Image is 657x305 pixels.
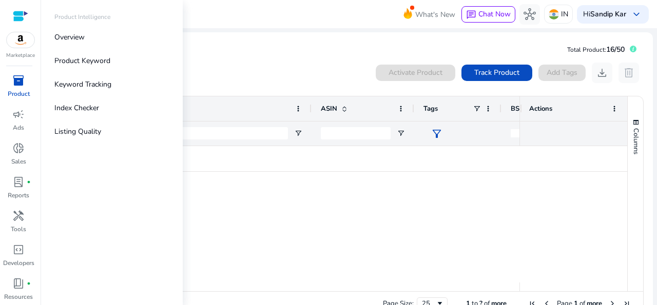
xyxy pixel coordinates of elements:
[12,108,25,120] span: campaign
[321,104,337,113] span: ASIN
[12,277,25,290] span: book_4
[423,104,438,113] span: Tags
[54,32,85,43] p: Overview
[13,123,24,132] p: Ads
[431,128,443,140] span: filter_alt
[466,10,476,20] span: chat
[511,104,524,113] span: BSR
[3,258,34,268] p: Developers
[478,9,511,19] span: Chat Now
[6,52,35,59] p: Marketplace
[11,225,26,234] p: Tools
[606,45,625,54] span: 16/50
[474,67,519,78] span: Track Product
[54,126,101,137] p: Listing Quality
[27,180,31,184] span: fiber_manual_record
[461,65,532,81] button: Track Product
[321,127,391,139] input: ASIN Filter Input
[90,127,288,139] input: Product Name Filter Input
[461,6,515,23] button: chatChat Now
[54,12,110,22] p: Product Intelligence
[7,32,34,48] img: amazon.svg
[8,89,30,98] p: Product
[561,5,568,23] p: IN
[592,63,612,83] button: download
[4,292,33,301] p: Resources
[12,243,25,256] span: code_blocks
[294,129,302,137] button: Open Filter Menu
[8,191,29,200] p: Reports
[54,103,99,113] p: Index Checker
[54,55,110,66] p: Product Keyword
[11,157,26,166] p: Sales
[12,142,25,154] span: donut_small
[519,4,540,25] button: hub
[415,6,455,24] span: What's New
[12,176,25,188] span: lab_profile
[27,281,31,286] span: fiber_manual_record
[631,128,641,154] span: Columns
[596,67,608,79] span: download
[549,9,559,19] img: in.svg
[583,11,626,18] p: Hi
[12,74,25,87] span: inventory_2
[567,46,606,54] span: Total Product:
[397,129,405,137] button: Open Filter Menu
[12,210,25,222] span: handyman
[529,104,552,113] span: Actions
[54,79,111,90] p: Keyword Tracking
[590,9,626,19] b: Sandip Kar
[524,8,536,21] span: hub
[630,8,643,21] span: keyboard_arrow_down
